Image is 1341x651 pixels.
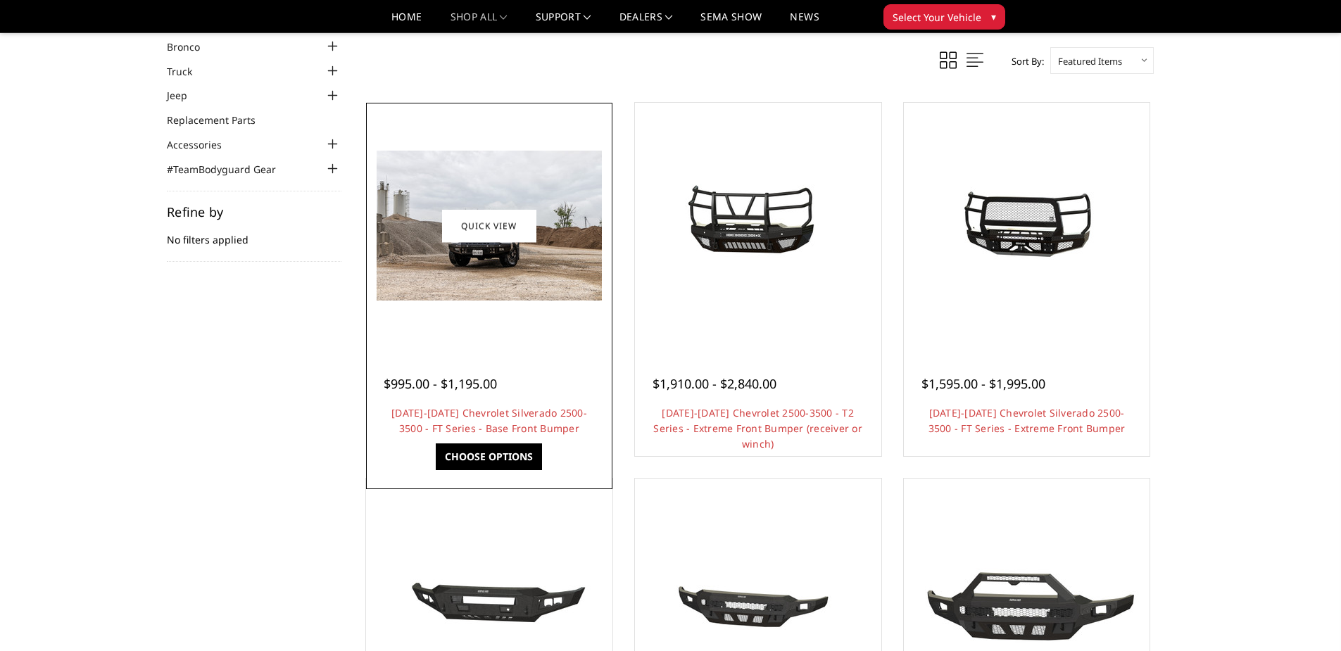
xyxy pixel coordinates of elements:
a: [DATE]-[DATE] Chevrolet Silverado 2500-3500 - FT Series - Base Front Bumper [391,406,587,435]
h5: Refine by [167,206,341,218]
span: $1,595.00 - $1,995.00 [921,375,1045,392]
a: #TeamBodyguard Gear [167,162,294,177]
a: 2020-2023 Chevrolet Silverado 2500-3500 - FT Series - Extreme Front Bumper 2020-2023 Chevrolet Si... [907,106,1147,346]
a: Home [391,12,422,32]
a: Choose Options [436,443,542,470]
iframe: Chat Widget [1271,583,1341,651]
a: Quick view [442,209,536,242]
a: Accessories [167,137,239,152]
a: Replacement Parts [167,113,273,127]
span: Select Your Vehicle [893,10,981,25]
a: Bronco [167,39,218,54]
a: [DATE]-[DATE] Chevrolet Silverado 2500-3500 - FT Series - Extreme Front Bumper [928,406,1126,435]
span: $1,910.00 - $2,840.00 [653,375,776,392]
a: Dealers [619,12,673,32]
span: ▾ [991,9,996,24]
a: Jeep [167,88,205,103]
button: Select Your Vehicle [883,4,1005,30]
img: 2020-2023 Chevrolet Silverado 2500-3500 - FT Series - Base Front Bumper [377,151,602,301]
a: 2020-2023 Chevrolet 2500-3500 - T2 Series - Extreme Front Bumper (receiver or winch) 2020-2023 Ch... [638,106,878,346]
div: No filters applied [167,206,341,262]
a: [DATE]-[DATE] Chevrolet 2500-3500 - T2 Series - Extreme Front Bumper (receiver or winch) [653,406,862,450]
a: SEMA Show [700,12,762,32]
a: shop all [451,12,508,32]
a: Support [536,12,591,32]
span: $995.00 - $1,195.00 [384,375,497,392]
a: Truck [167,64,210,79]
a: News [790,12,819,32]
label: Sort By: [1004,51,1044,72]
a: 2020-2023 Chevrolet Silverado 2500-3500 - FT Series - Base Front Bumper 2020-2023 Chevrolet Silve... [370,106,609,346]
